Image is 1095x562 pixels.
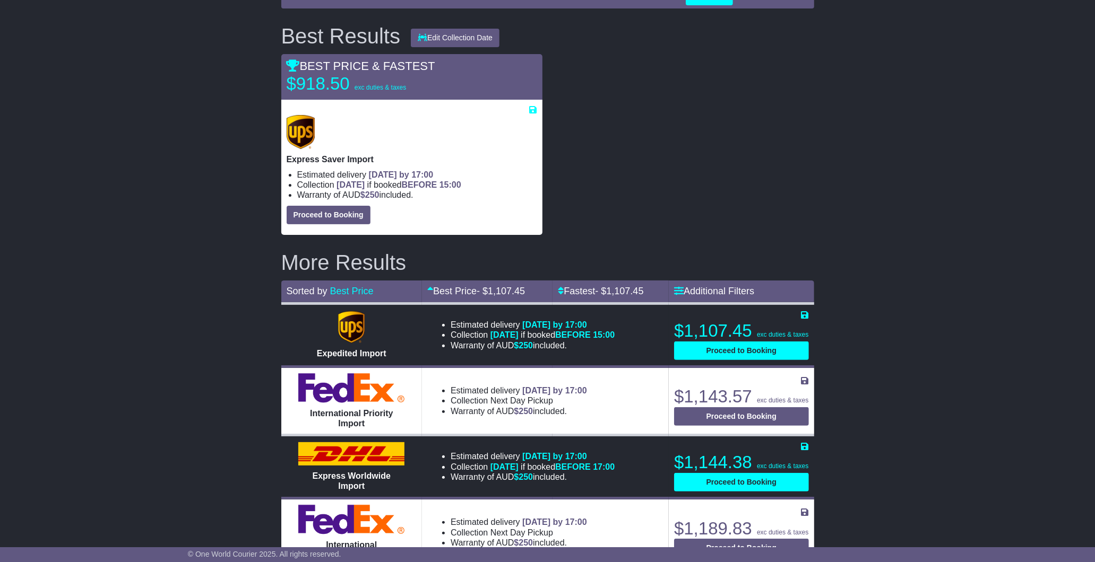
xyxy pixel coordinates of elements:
li: Warranty of AUD included. [297,190,537,200]
span: 250 [519,538,533,547]
span: International Priority Import [310,409,393,428]
div: Best Results [276,24,406,48]
li: Collection [451,462,615,472]
li: Estimated delivery [451,517,587,527]
li: Estimated delivery [451,320,615,330]
li: Warranty of AUD included. [451,406,587,416]
li: Collection [451,528,587,538]
span: [DATE] [337,180,365,189]
span: $ [514,472,533,481]
span: [DATE] by 17:00 [522,320,587,329]
a: Best Price [330,286,374,296]
li: Estimated delivery [451,451,615,461]
span: exc duties & taxes [757,529,808,536]
span: [DATE] by 17:00 [369,170,434,179]
span: Express Worldwide Import [313,471,391,490]
span: if booked [490,330,615,339]
span: 250 [519,472,533,481]
span: 250 [519,407,533,416]
span: $ [514,341,533,350]
span: exc duties & taxes [757,331,808,338]
button: Proceed to Booking [674,473,808,491]
span: $ [360,190,380,199]
span: Expedited Import [317,349,386,358]
h2: More Results [281,251,814,274]
p: $918.50 [287,73,419,94]
p: $1,189.83 [674,518,808,539]
span: [DATE] [490,462,519,471]
img: FedEx Express: International Economy Import [298,505,404,534]
li: Warranty of AUD included. [451,472,615,482]
span: [DATE] by 17:00 [522,386,587,395]
span: Next Day Pickup [490,528,553,537]
span: 250 [365,190,380,199]
span: Sorted by [287,286,327,296]
span: [DATE] by 17:00 [522,452,587,461]
li: Warranty of AUD included. [451,340,615,350]
span: 1,107.45 [488,286,525,296]
span: International Economy Import [318,540,385,559]
span: - $ [596,286,644,296]
p: $1,107.45 [674,320,808,341]
a: Additional Filters [674,286,754,296]
button: Proceed to Booking [287,206,370,224]
li: Collection [451,396,587,406]
li: Collection [451,330,615,340]
span: 1,107.45 [607,286,644,296]
li: Estimated delivery [297,170,537,180]
span: BEST PRICE & FASTEST [287,59,435,73]
img: DHL: Express Worldwide Import [298,442,404,466]
span: 15:00 [593,330,615,339]
span: 17:00 [593,462,615,471]
span: BEFORE [555,330,591,339]
img: FedEx Express: International Priority Import [298,373,404,403]
span: 15:00 [439,180,461,189]
span: BEFORE [402,180,437,189]
p: $1,144.38 [674,452,808,473]
span: [DATE] [490,330,519,339]
span: [DATE] by 17:00 [522,517,587,526]
span: exc duties & taxes [757,397,808,404]
span: 250 [519,341,533,350]
button: Proceed to Booking [674,539,808,557]
p: Express Saver Import [287,154,537,164]
span: $ [514,538,533,547]
span: exc duties & taxes [355,84,406,91]
li: Warranty of AUD included. [451,538,587,548]
button: Proceed to Booking [674,407,808,426]
li: Estimated delivery [451,385,587,396]
img: UPS (new): Express Saver Import [287,115,315,149]
span: if booked [337,180,461,189]
img: UPS (new): Expedited Import [338,311,365,343]
span: BEFORE [555,462,591,471]
a: Best Price- $1,107.45 [427,286,525,296]
button: Edit Collection Date [411,29,499,47]
span: if booked [490,462,615,471]
a: Fastest- $1,107.45 [558,286,643,296]
span: - $ [477,286,525,296]
p: $1,143.57 [674,386,808,407]
span: $ [514,407,533,416]
span: exc duties & taxes [757,462,808,470]
span: Next Day Pickup [490,396,553,405]
li: Collection [297,180,537,190]
button: Proceed to Booking [674,341,808,360]
span: © One World Courier 2025. All rights reserved. [188,550,341,558]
